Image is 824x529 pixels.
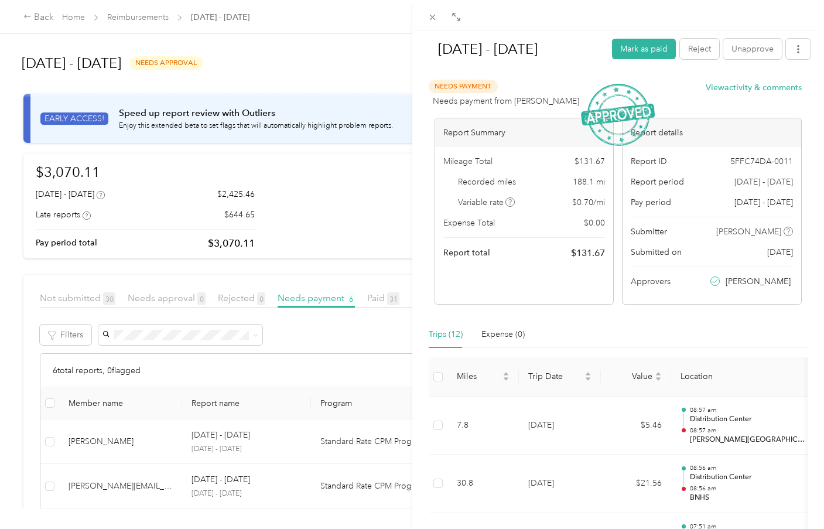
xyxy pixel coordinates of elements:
[447,455,519,513] td: 30.8
[655,376,662,383] span: caret-down
[601,455,671,513] td: $21.56
[716,226,781,238] span: [PERSON_NAME]
[690,414,808,425] p: Distribution Center
[429,80,498,93] span: Needs Payment
[690,484,808,493] p: 08:56 am
[767,246,793,258] span: [DATE]
[601,357,671,397] th: Value
[447,357,519,397] th: Miles
[680,39,719,59] button: Reject
[443,247,490,259] span: Report total
[631,196,671,209] span: Pay period
[758,463,824,529] iframe: Everlance-gr Chat Button Frame
[601,397,671,455] td: $5.46
[690,426,808,435] p: 08:57 am
[528,371,582,381] span: Trip Date
[671,357,818,397] th: Location
[573,176,605,188] span: 188.1 mi
[734,196,793,209] span: [DATE] - [DATE]
[519,357,601,397] th: Trip Date
[581,84,655,146] img: ApprovedStamp
[572,196,605,209] span: $ 0.70 / mi
[502,376,510,383] span: caret-down
[612,39,676,59] button: Mark as paid
[519,455,601,513] td: [DATE]
[584,370,591,377] span: caret-up
[575,155,605,168] span: $ 131.67
[690,493,808,503] p: BNHS
[730,155,793,168] span: 5FFC74DA-0011
[435,118,613,147] div: Report Summary
[433,95,579,107] span: Needs payment from [PERSON_NAME]
[584,376,591,383] span: caret-down
[690,464,808,472] p: 08:56 am
[631,246,682,258] span: Submitted on
[519,397,601,455] td: [DATE]
[458,176,516,188] span: Recorded miles
[429,328,463,341] div: Trips (12)
[610,371,652,381] span: Value
[706,81,802,94] button: Viewactivity & comments
[426,35,604,63] h1: Jun 1 - 30, 2025
[584,217,605,229] span: $ 0.00
[481,328,525,341] div: Expense (0)
[571,246,605,260] span: $ 131.67
[734,176,793,188] span: [DATE] - [DATE]
[655,370,662,377] span: caret-up
[631,176,684,188] span: Report period
[458,196,515,209] span: Variable rate
[443,155,493,168] span: Mileage Total
[623,118,801,147] div: Report details
[631,155,667,168] span: Report ID
[631,226,667,238] span: Submitter
[690,472,808,483] p: Distribution Center
[723,39,782,59] button: Unapprove
[457,371,500,381] span: Miles
[443,217,495,229] span: Expense Total
[447,397,519,455] td: 7.8
[690,435,808,445] p: [PERSON_NAME][GEOGRAPHIC_DATA]
[726,275,791,288] span: [PERSON_NAME]
[502,370,510,377] span: caret-up
[690,406,808,414] p: 08:57 am
[631,275,671,288] span: Approvers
